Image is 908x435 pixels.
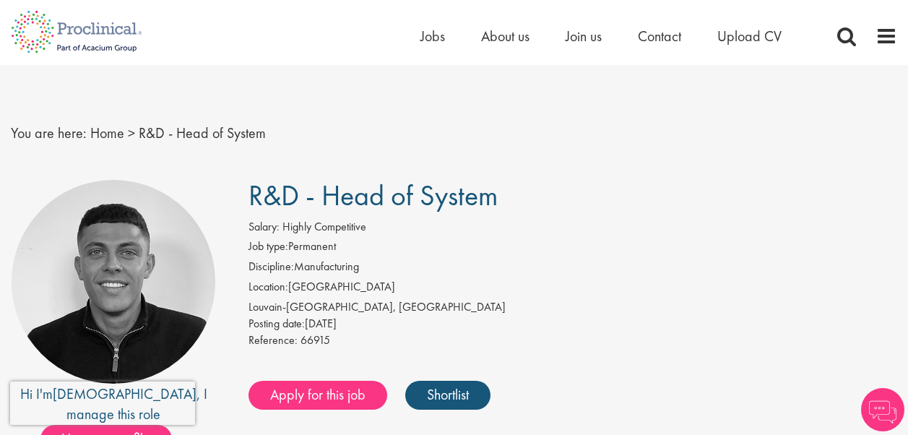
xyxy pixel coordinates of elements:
span: Highly Competitive [282,219,366,234]
span: 66915 [300,332,330,348]
iframe: reCAPTCHA [10,382,195,425]
a: Jobs [420,27,445,46]
span: R&D - Head of System [139,124,266,142]
a: breadcrumb link [90,124,124,142]
a: Contact [638,27,681,46]
span: > [128,124,135,142]
a: Shortlist [405,381,490,410]
div: [DATE] [248,316,897,332]
a: Join us [566,27,602,46]
li: [GEOGRAPHIC_DATA] [248,279,897,299]
label: Job type: [248,238,288,255]
label: Location: [248,279,288,296]
span: R&D - Head of System [248,177,498,214]
li: Manufacturing [248,259,897,279]
label: Discipline: [248,259,294,275]
li: Permanent [248,238,897,259]
a: About us [481,27,529,46]
img: Chatbot [861,388,904,431]
label: Salary: [248,219,280,236]
span: You are here: [11,124,87,142]
a: Upload CV [717,27,782,46]
a: Apply for this job [248,381,387,410]
div: Louvain-[GEOGRAPHIC_DATA], [GEOGRAPHIC_DATA] [248,299,897,316]
span: Posting date: [248,316,305,331]
img: imeage of recruiter Christian Andersen [12,180,215,384]
label: Reference: [248,332,298,349]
